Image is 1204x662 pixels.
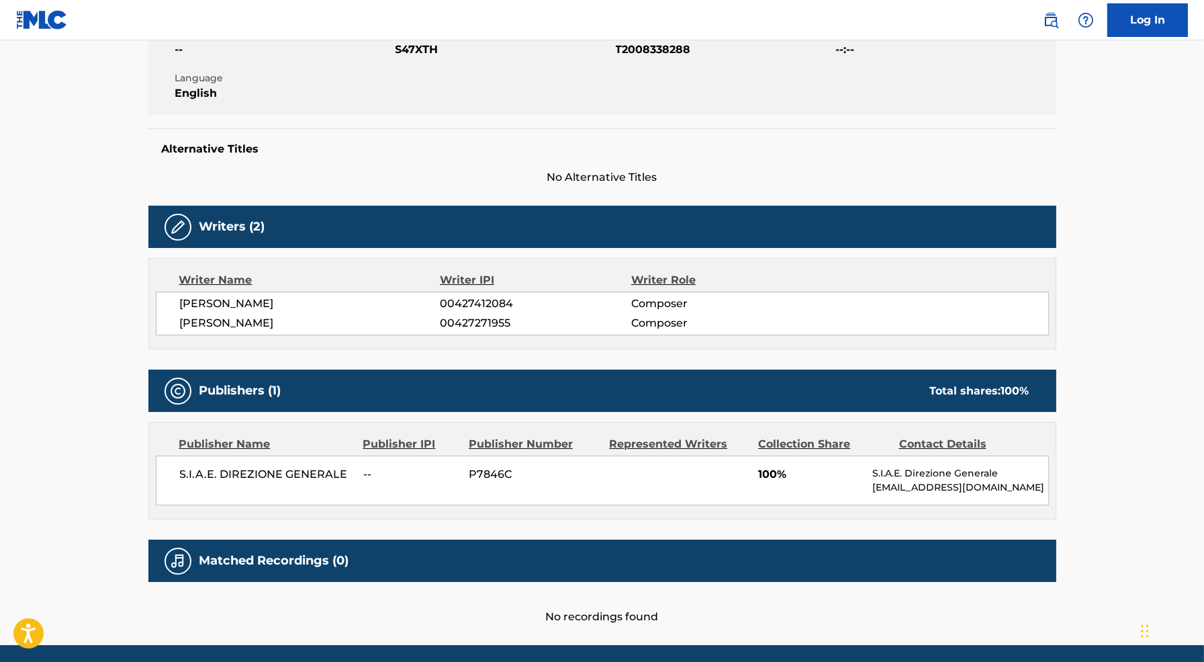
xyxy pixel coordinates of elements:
p: [EMAIL_ADDRESS][DOMAIN_NAME] [872,481,1048,495]
span: T2008338288 [616,42,833,58]
span: -- [363,466,459,483]
div: Publisher IPI [363,436,459,452]
span: Language [175,71,392,85]
div: No recordings found [148,582,1056,625]
div: Collection Share [758,436,888,452]
span: Composer [631,315,805,331]
img: Matched Recordings [170,553,186,569]
img: Writers [170,219,186,235]
div: Writer Name [179,272,441,288]
img: MLC Logo [16,10,68,30]
div: Help [1072,7,1099,34]
div: Drag [1141,611,1149,651]
div: Contact Details [899,436,1029,452]
h5: Publishers (1) [199,383,281,399]
div: Writer IPI [440,272,631,288]
span: -- [175,42,392,58]
span: 100 % [1001,384,1029,397]
div: Writer Role [631,272,805,288]
span: Composer [631,296,805,312]
span: No Alternative Titles [148,169,1056,185]
a: Public Search [1037,7,1064,34]
span: 100% [758,466,862,483]
img: Publishers [170,383,186,399]
span: [PERSON_NAME] [180,296,441,312]
span: 00427271955 [440,315,631,331]
p: S.I.A.E. Direzione Generale [872,466,1048,481]
div: Total shares: [930,383,1029,399]
span: 00427412084 [440,296,631,312]
span: S47XTH [396,42,612,58]
iframe: Chat Widget [1137,597,1204,662]
div: Publisher Name [179,436,353,452]
span: [PERSON_NAME] [180,315,441,331]
span: --:-- [836,42,1053,58]
div: Publisher Number [469,436,599,452]
h5: Matched Recordings (0) [199,553,349,569]
div: Represented Writers [609,436,748,452]
span: English [175,85,392,101]
span: P7846C [469,466,599,483]
h5: Alternative Titles [162,142,1043,156]
img: search [1043,12,1059,28]
span: S.I.A.E. DIREZIONE GENERALE [180,466,354,483]
img: help [1078,12,1094,28]
h5: Writers (2) [199,219,265,235]
a: Log In [1107,3,1188,37]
